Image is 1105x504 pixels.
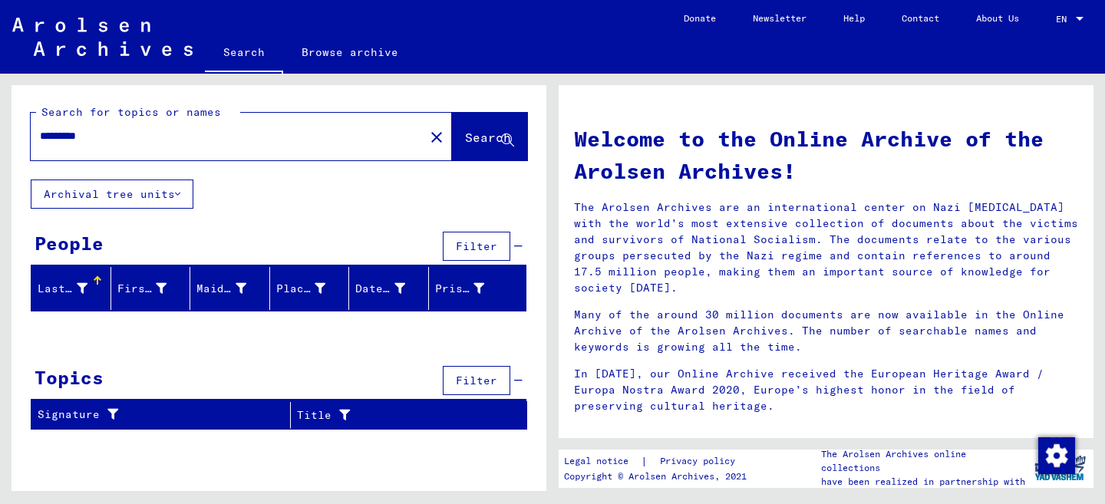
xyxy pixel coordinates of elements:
[443,366,510,395] button: Filter
[427,128,446,147] mat-icon: close
[205,34,283,74] a: Search
[41,105,221,119] mat-label: Search for topics or names
[429,267,526,310] mat-header-cell: Prisoner #
[574,366,1078,414] p: In [DATE], our Online Archive received the European Heritage Award / Europa Nostra Award 2020, Eu...
[283,34,417,71] a: Browse archive
[31,180,193,209] button: Archival tree units
[456,374,497,387] span: Filter
[12,18,193,56] img: Arolsen_neg.svg
[452,113,527,160] button: Search
[38,281,87,297] div: Last Name
[276,276,349,301] div: Place of Birth
[821,475,1027,489] p: have been realized in partnership with
[574,199,1078,296] p: The Arolsen Archives are an international center on Nazi [MEDICAL_DATA] with the world’s most ext...
[276,281,326,297] div: Place of Birth
[1031,449,1089,487] img: yv_logo.png
[190,267,270,310] mat-header-cell: Maiden Name
[1056,13,1067,25] mat-select-trigger: EN
[648,453,754,469] a: Privacy policy
[355,276,428,301] div: Date of Birth
[35,229,104,257] div: People
[1038,437,1075,474] img: Zustimmung ändern
[196,281,246,297] div: Maiden Name
[564,453,641,469] a: Legal notice
[435,276,508,301] div: Prisoner #
[270,267,350,310] mat-header-cell: Place of Birth
[421,121,452,152] button: Clear
[111,267,191,310] mat-header-cell: First Name
[1037,436,1074,473] div: Zustimmung ändern
[38,403,290,427] div: Signature
[35,364,104,391] div: Topics
[574,307,1078,355] p: Many of the around 30 million documents are now available in the Online Archive of the Arolsen Ar...
[564,469,754,483] p: Copyright © Arolsen Archives, 2021
[38,407,271,423] div: Signature
[31,267,111,310] mat-header-cell: Last Name
[117,276,190,301] div: First Name
[297,403,508,427] div: Title
[349,267,429,310] mat-header-cell: Date of Birth
[443,232,510,261] button: Filter
[38,276,110,301] div: Last Name
[564,453,754,469] div: |
[574,123,1078,187] h1: Welcome to the Online Archive of the Arolsen Archives!
[196,276,269,301] div: Maiden Name
[456,239,497,253] span: Filter
[297,407,489,423] div: Title
[465,130,511,145] span: Search
[117,281,167,297] div: First Name
[821,447,1027,475] p: The Arolsen Archives online collections
[355,281,405,297] div: Date of Birth
[435,281,485,297] div: Prisoner #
